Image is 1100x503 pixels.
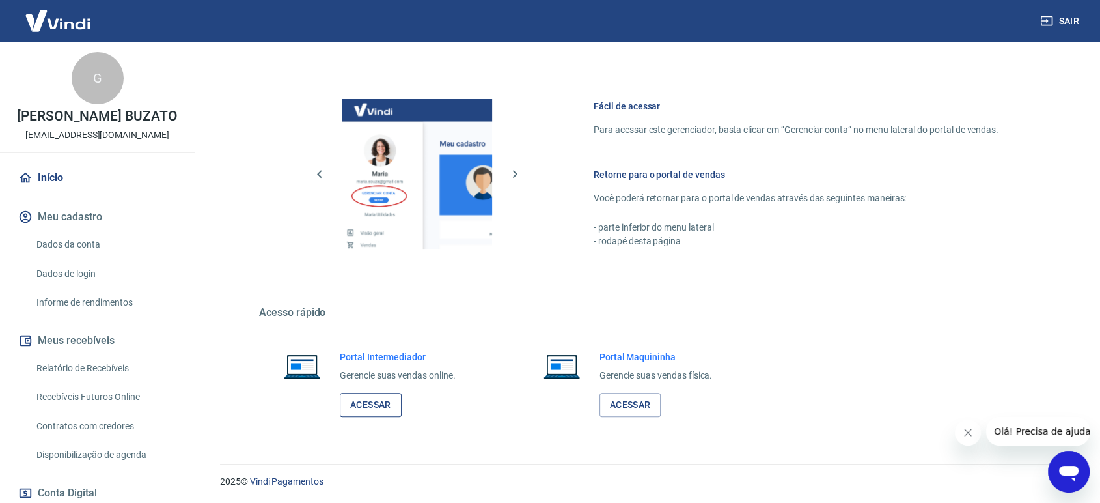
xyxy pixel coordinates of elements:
img: Imagem de um notebook aberto [534,351,589,382]
p: [EMAIL_ADDRESS][DOMAIN_NAME] [25,128,169,142]
a: Vindi Pagamentos [250,476,323,487]
h5: Acesso rápido [259,306,1030,319]
a: Informe de rendimentos [31,289,179,316]
span: Olá! Precisa de ajuda? [8,9,109,20]
p: [PERSON_NAME] BUZATO [17,109,177,123]
p: - parte inferior do menu lateral [594,221,998,235]
iframe: Fechar mensagem [955,420,981,446]
p: 2025 © [220,475,1069,489]
h6: Portal Intermediador [340,351,456,364]
a: Acessar [599,393,661,417]
div: G [72,52,124,104]
p: Gerencie suas vendas física. [599,369,713,382]
h6: Fácil de acessar [594,100,998,113]
p: - rodapé desta página [594,235,998,248]
h6: Portal Maquininha [599,351,713,364]
button: Sair [1038,9,1084,33]
a: Relatório de Recebíveis [31,355,179,382]
a: Disponibilização de agenda [31,442,179,468]
img: Vindi [16,1,100,40]
p: Você poderá retornar para o portal de vendas através das seguintes maneiras: [594,192,998,205]
a: Acessar [340,393,402,417]
a: Recebíveis Futuros Online [31,384,179,410]
p: Gerencie suas vendas online. [340,369,456,382]
button: Meu cadastro [16,203,179,231]
iframe: Botão para abrir a janela de mensagens [1048,451,1090,493]
a: Início [16,164,179,192]
h6: Retorne para o portal de vendas [594,168,998,181]
img: Imagem da dashboard mostrando o botão de gerenciar conta na sidebar no lado esquerdo [342,99,492,249]
a: Contratos com credores [31,413,179,440]
img: Imagem de um notebook aberto [275,351,329,382]
button: Meus recebíveis [16,326,179,355]
iframe: Mensagem da empresa [986,417,1090,446]
p: Para acessar este gerenciador, basta clicar em “Gerenciar conta” no menu lateral do portal de ven... [594,123,998,137]
a: Dados da conta [31,231,179,258]
a: Dados de login [31,261,179,287]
